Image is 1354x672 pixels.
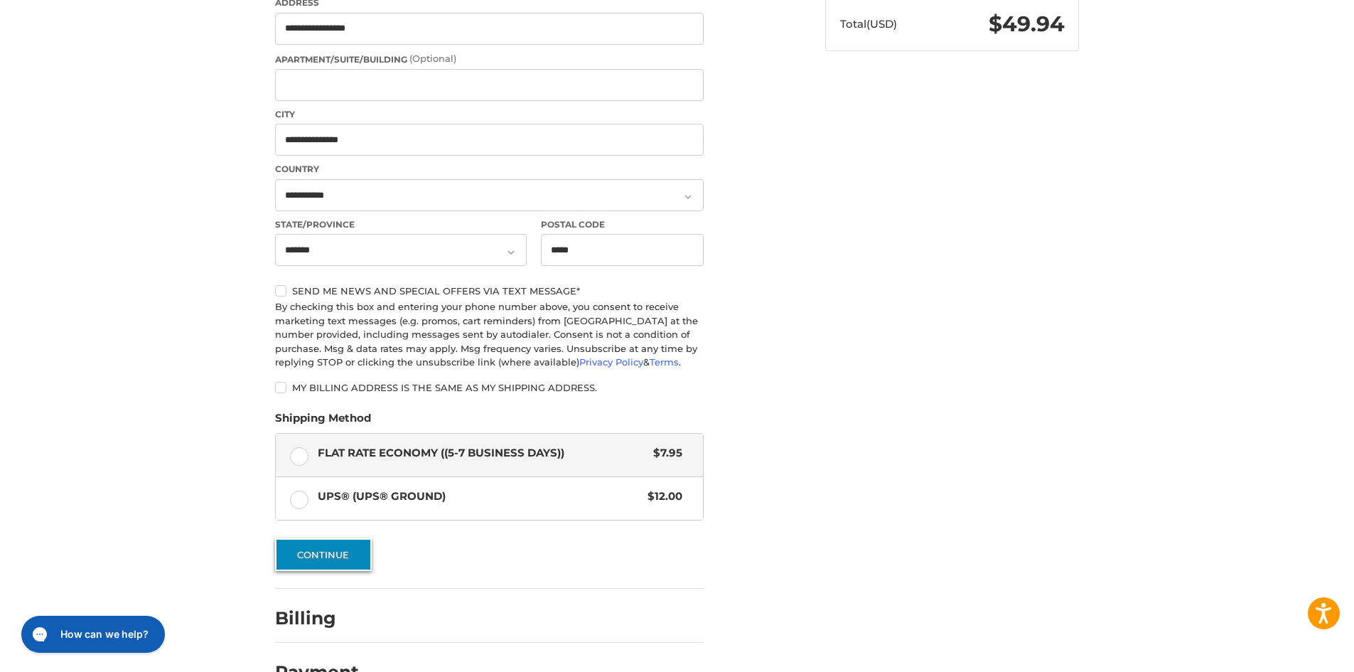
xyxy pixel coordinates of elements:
[318,489,641,505] span: UPS® (UPS® Ground)
[275,607,358,629] h2: Billing
[318,445,647,462] span: Flat Rate Economy ((5-7 Business Days))
[275,108,704,121] label: City
[275,382,704,393] label: My billing address is the same as my shipping address.
[646,445,682,462] span: $7.95
[275,410,371,433] legend: Shipping Method
[650,356,679,368] a: Terms
[579,356,643,368] a: Privacy Policy
[275,538,372,571] button: Continue
[541,218,704,231] label: Postal Code
[275,300,704,370] div: By checking this box and entering your phone number above, you consent to receive marketing text ...
[989,11,1065,37] span: $49.94
[275,218,527,231] label: State/Province
[275,163,704,176] label: Country
[640,489,682,505] span: $12.00
[14,611,169,658] iframe: Gorgias live chat messenger
[840,17,897,31] span: Total (USD)
[275,52,704,66] label: Apartment/Suite/Building
[275,285,704,297] label: Send me news and special offers via text message*
[409,53,456,64] small: (Optional)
